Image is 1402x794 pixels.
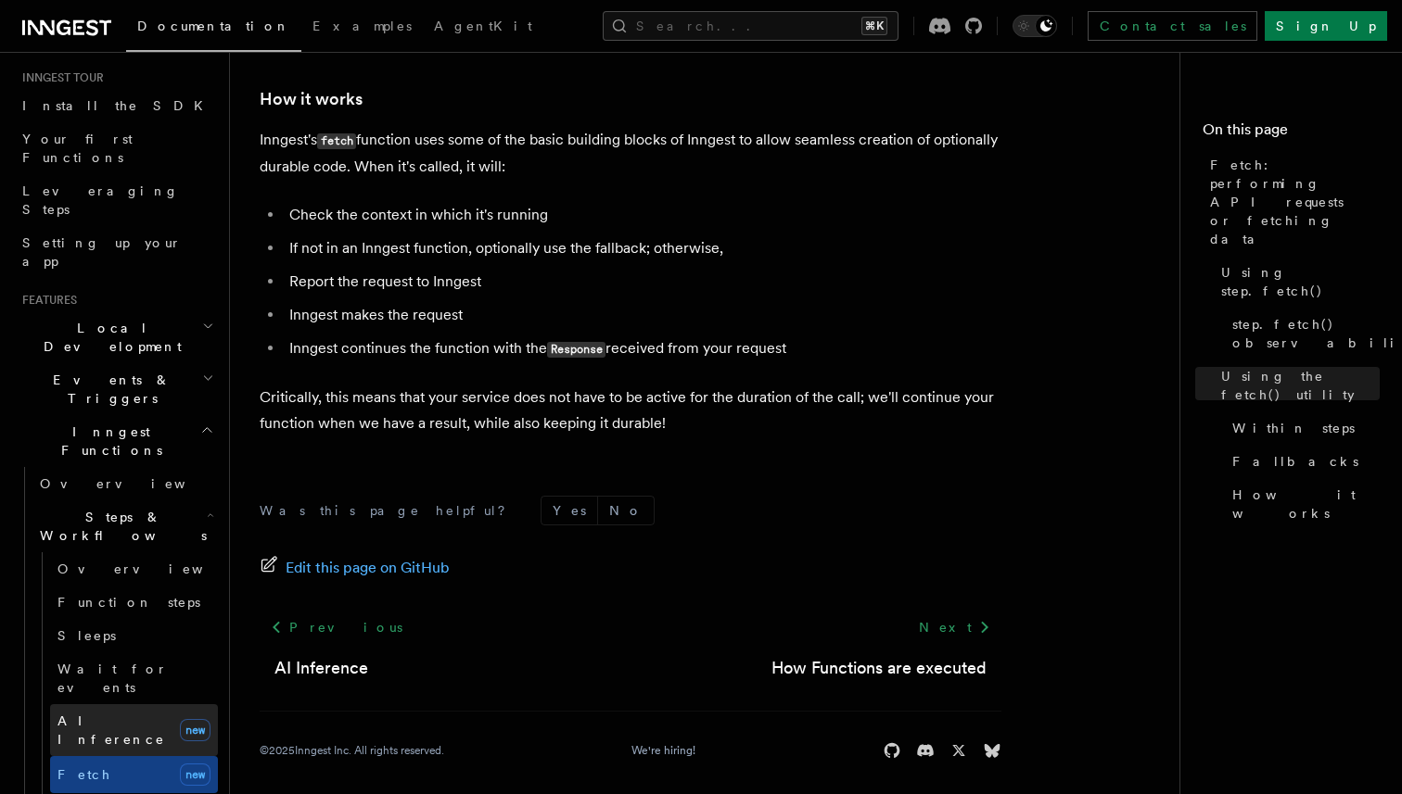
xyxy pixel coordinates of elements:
[434,19,532,33] span: AgentKit
[15,70,104,85] span: Inngest tour
[286,555,450,581] span: Edit this page on GitHub
[260,86,363,112] a: How it works
[1225,445,1380,478] a: Fallbacks
[1232,419,1355,437] span: Within steps
[547,342,605,358] code: Response
[1221,367,1380,404] span: Using the fetch() utility
[15,363,218,415] button: Events & Triggers
[284,269,1001,295] li: Report the request to Inngest
[317,133,356,149] code: fetch
[137,19,290,33] span: Documentation
[15,174,218,226] a: Leveraging Steps
[180,719,210,741] span: new
[1203,119,1380,148] h4: On this page
[301,6,423,50] a: Examples
[1203,148,1380,256] a: Fetch: performing API requests or fetching data
[15,122,218,174] a: Your first Functions
[1214,359,1380,411] a: Using the fetch() utility
[1210,156,1380,248] span: Fetch: performing API requests or fetching data
[284,302,1001,328] li: Inngest makes the request
[57,662,168,695] span: Wait for events
[15,422,200,460] span: Inngest Functions
[15,415,218,467] button: Inngest Functions
[260,127,1001,180] p: Inngest's function uses some of the basic building blocks of Inngest to allow seamless creation o...
[603,11,899,41] button: Search...⌘K
[50,552,218,586] a: Overview
[50,704,218,756] a: AI Inferencenew
[126,6,301,52] a: Documentation
[50,652,218,704] a: Wait for events
[1225,411,1380,445] a: Within steps
[22,183,179,217] span: Leveraging Steps
[57,561,249,576] span: Overview
[1232,452,1358,471] span: Fallbacks
[1013,15,1057,37] button: Toggle dark mode
[50,619,218,652] a: Sleeps
[260,501,518,520] p: Was this page helpful?
[57,595,200,610] span: Function steps
[15,293,77,308] span: Features
[40,476,231,491] span: Overview
[598,497,654,524] button: No
[32,500,218,552] button: Steps & Workflows
[32,508,207,545] span: Steps & Workflows
[312,19,412,33] span: Examples
[22,132,133,165] span: Your first Functions
[50,756,218,793] a: Fetchnew
[260,384,1001,436] p: Critically, this means that your service does not have to be active for the duration of the call;...
[908,611,1001,644] a: Next
[1225,308,1380,359] a: step.fetch() observability
[284,235,1001,261] li: If not in an Inngest function, optionally use the fallback; otherwise,
[542,497,597,524] button: Yes
[57,713,165,747] span: AI Inference
[15,89,218,122] a: Install the SDK
[423,6,543,50] a: AgentKit
[57,767,111,782] span: Fetch
[32,467,218,500] a: Overview
[50,586,218,619] a: Function steps
[15,371,202,408] span: Events & Triggers
[260,743,444,758] div: © 2025 Inngest Inc. All rights reserved.
[1221,263,1380,300] span: Using step.fetch()
[260,555,450,581] a: Edit this page on GitHub
[22,98,214,113] span: Install the SDK
[260,611,413,644] a: Previous
[771,655,987,681] a: How Functions are executed
[861,17,887,35] kbd: ⌘K
[1225,478,1380,530] a: How it works
[1265,11,1387,41] a: Sign Up
[1232,485,1380,523] span: How it works
[631,743,695,758] a: We're hiring!
[180,763,210,786] span: new
[15,319,202,356] span: Local Development
[1214,256,1380,308] a: Using step.fetch()
[284,202,1001,228] li: Check the context in which it's running
[15,311,218,363] button: Local Development
[57,628,116,643] span: Sleeps
[22,235,182,269] span: Setting up your app
[15,226,218,278] a: Setting up your app
[274,655,368,681] a: AI Inference
[1088,11,1257,41] a: Contact sales
[284,335,1001,362] li: Inngest continues the function with the received from your request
